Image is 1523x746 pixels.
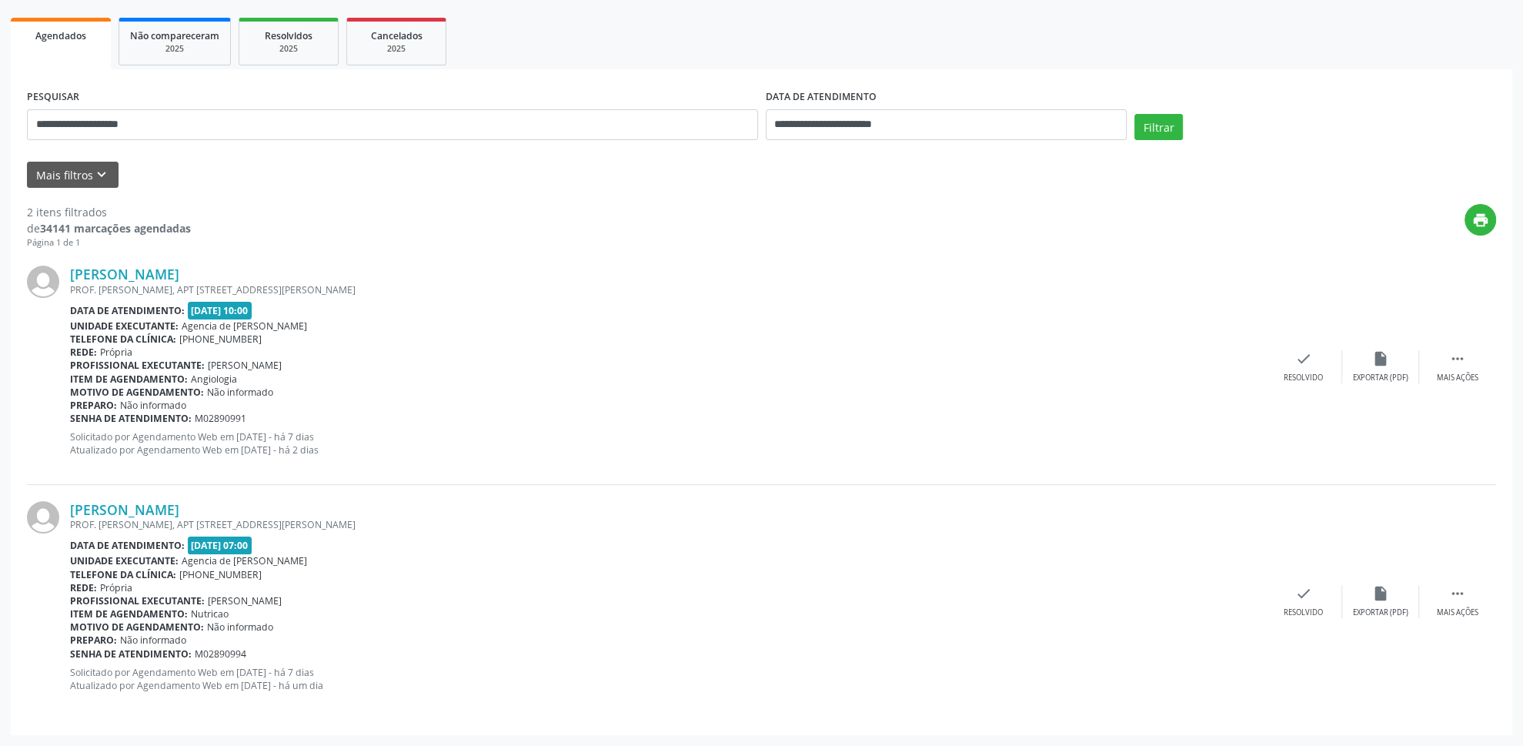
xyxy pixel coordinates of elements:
span: Agendados [35,29,86,42]
i: insert_drive_file [1372,350,1389,367]
div: 2025 [358,43,435,55]
span: [PERSON_NAME] [208,594,282,607]
span: Resolvidos [265,29,312,42]
span: Não informado [120,634,186,647]
b: Telefone da clínica: [70,568,176,581]
div: PROF. [PERSON_NAME], APT [STREET_ADDRESS][PERSON_NAME] [70,283,1265,296]
div: Página 1 de 1 [27,236,191,249]
b: Profissional executante: [70,359,205,372]
div: Exportar (PDF) [1353,607,1408,618]
b: Unidade executante: [70,554,179,567]
div: 2025 [250,43,327,55]
div: Exportar (PDF) [1353,373,1408,383]
span: Nutricao [191,607,229,621]
i: print [1472,212,1489,229]
b: Senha de atendimento: [70,647,192,661]
span: Cancelados [371,29,422,42]
span: Não compareceram [130,29,219,42]
div: Resolvido [1284,607,1323,618]
button: Mais filtroskeyboard_arrow_down [27,162,119,189]
b: Preparo: [70,399,117,412]
span: [DATE] 07:00 [188,537,252,554]
b: Data de atendimento: [70,304,185,317]
b: Motivo de agendamento: [70,386,204,399]
span: Não informado [207,386,273,399]
b: Unidade executante: [70,319,179,333]
b: Motivo de agendamento: [70,621,204,634]
div: PROF. [PERSON_NAME], APT [STREET_ADDRESS][PERSON_NAME] [70,518,1265,531]
span: [DATE] 10:00 [188,302,252,319]
i: insert_drive_file [1372,585,1389,602]
i: check [1295,350,1312,367]
div: de [27,220,191,236]
i:  [1449,585,1466,602]
b: Telefone da clínica: [70,333,176,346]
p: Solicitado por Agendamento Web em [DATE] - há 7 dias Atualizado por Agendamento Web em [DATE] - h... [70,666,1265,692]
span: Não informado [120,399,186,412]
b: Rede: [70,346,97,359]
span: M02890991 [195,412,246,425]
img: img [27,501,59,534]
button: print [1465,204,1496,236]
span: M02890994 [195,647,246,661]
img: img [27,266,59,298]
i:  [1449,350,1466,367]
strong: 34141 marcações agendadas [40,221,191,236]
b: Data de atendimento: [70,539,185,552]
span: Não informado [207,621,273,634]
span: Agencia de [PERSON_NAME] [182,319,307,333]
span: Angiologia [191,373,237,386]
a: [PERSON_NAME] [70,266,179,283]
label: PESQUISAR [27,85,79,109]
i: check [1295,585,1312,602]
span: [PHONE_NUMBER] [179,568,262,581]
div: Mais ações [1437,607,1478,618]
div: Resolvido [1284,373,1323,383]
div: 2025 [130,43,219,55]
span: [PERSON_NAME] [208,359,282,372]
i: keyboard_arrow_down [93,166,110,183]
button: Filtrar [1134,114,1183,140]
a: [PERSON_NAME] [70,501,179,518]
p: Solicitado por Agendamento Web em [DATE] - há 7 dias Atualizado por Agendamento Web em [DATE] - h... [70,430,1265,457]
b: Preparo: [70,634,117,647]
span: Própria [100,346,132,359]
label: DATA DE ATENDIMENTO [766,85,877,109]
b: Item de agendamento: [70,373,188,386]
b: Senha de atendimento: [70,412,192,425]
b: Profissional executante: [70,594,205,607]
span: Agencia de [PERSON_NAME] [182,554,307,567]
b: Rede: [70,581,97,594]
span: [PHONE_NUMBER] [179,333,262,346]
span: Própria [100,581,132,594]
div: Mais ações [1437,373,1478,383]
b: Item de agendamento: [70,607,188,621]
div: 2 itens filtrados [27,204,191,220]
